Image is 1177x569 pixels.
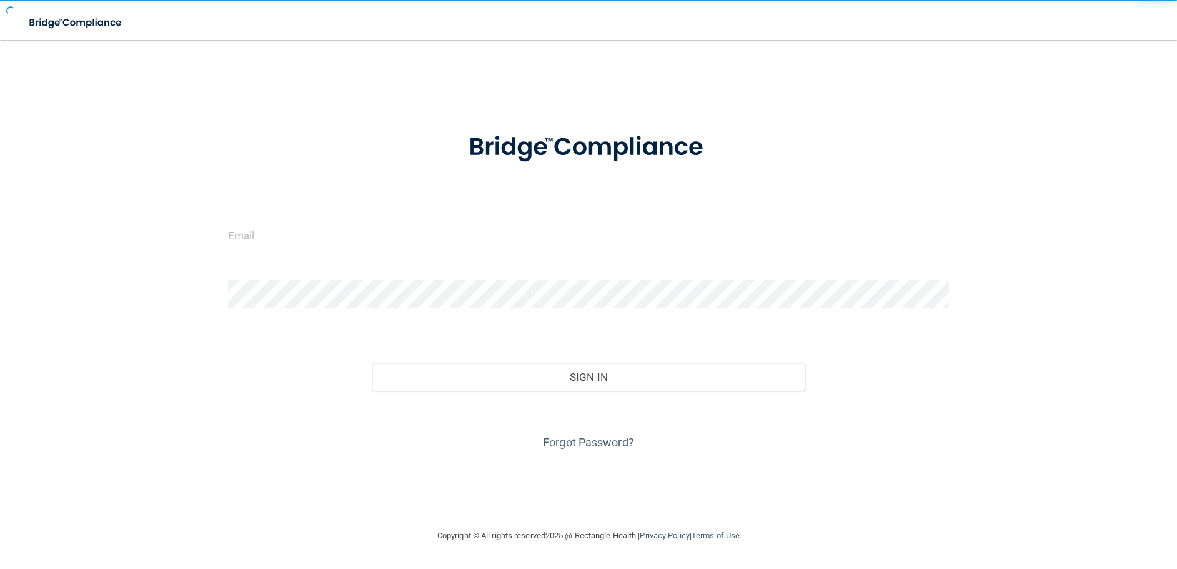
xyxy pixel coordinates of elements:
[360,516,817,556] div: Copyright © All rights reserved 2025 @ Rectangle Health | |
[372,363,805,391] button: Sign In
[692,531,740,540] a: Terms of Use
[19,10,134,36] img: bridge_compliance_login_screen.278c3ca4.svg
[640,531,689,540] a: Privacy Policy
[543,436,634,449] a: Forgot Password?
[443,115,734,180] img: bridge_compliance_login_screen.278c3ca4.svg
[228,221,950,249] input: Email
